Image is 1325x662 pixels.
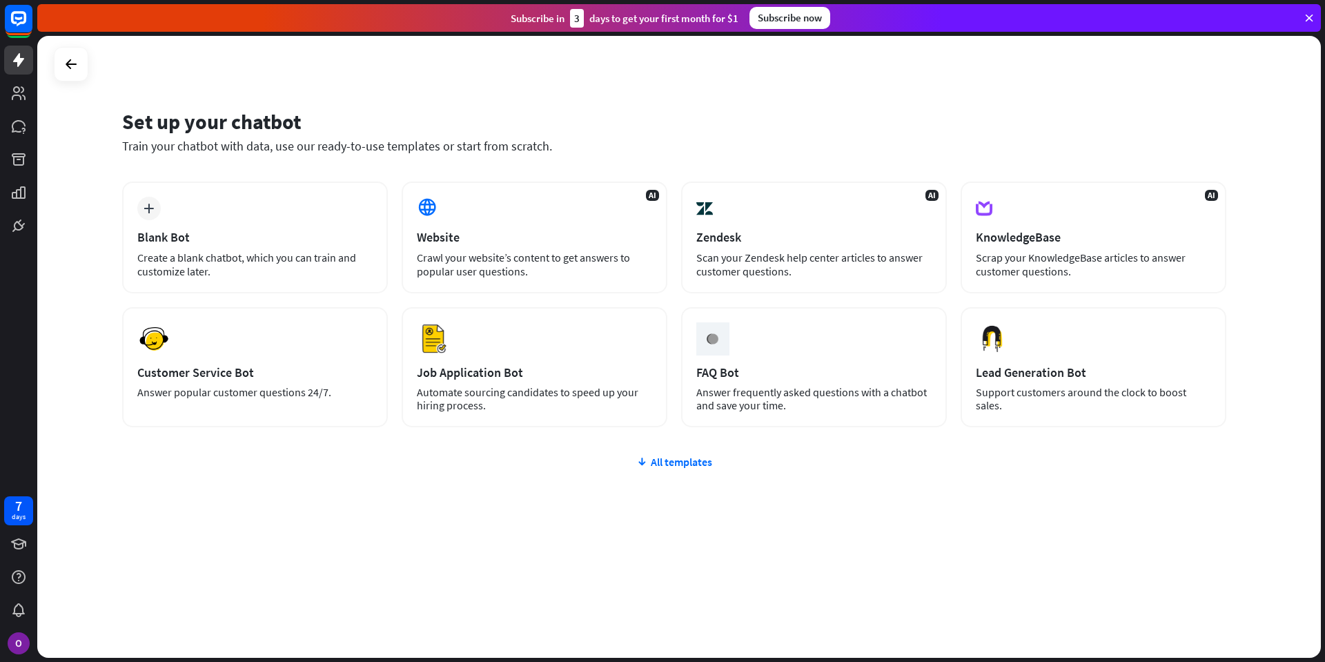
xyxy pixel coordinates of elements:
a: 7 days [4,496,33,525]
div: 7 [15,500,22,512]
div: 3 [570,9,584,28]
div: Subscribe now [749,7,830,29]
div: days [12,512,26,522]
div: Subscribe in days to get your first month for $1 [511,9,738,28]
